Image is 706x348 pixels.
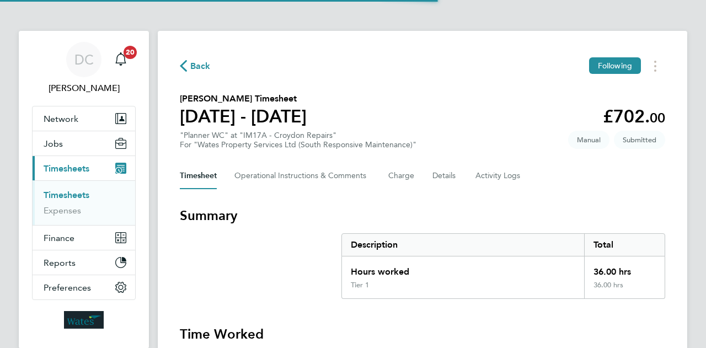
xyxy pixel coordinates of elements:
div: Summary [341,233,665,299]
button: Charge [388,163,415,189]
a: 20 [110,42,132,77]
div: Description [342,234,584,256]
button: Back [180,59,211,73]
span: Timesheets [44,163,89,174]
div: Hours worked [342,256,584,281]
div: 36.00 hrs [584,256,665,281]
h1: [DATE] - [DATE] [180,105,307,127]
app-decimal: £702. [603,106,665,127]
div: "Planner WC" at "IM17A - Croydon Repairs" [180,131,416,149]
span: Reports [44,258,76,268]
span: This timesheet was manually created. [568,131,609,149]
button: Finance [33,226,135,250]
a: Expenses [44,205,81,216]
h2: [PERSON_NAME] Timesheet [180,92,307,105]
span: This timesheet is Submitted. [614,131,665,149]
button: Operational Instructions & Comments [234,163,371,189]
div: Timesheets [33,180,135,225]
button: Timesheet [180,163,217,189]
a: Timesheets [44,190,89,200]
button: Jobs [33,131,135,156]
button: Network [33,106,135,131]
span: 00 [650,110,665,126]
button: Activity Logs [475,163,522,189]
button: Timesheets [33,156,135,180]
span: Finance [44,233,74,243]
span: Daisy Cadman [32,82,136,95]
div: Tier 1 [351,281,369,290]
img: wates-logo-retina.png [64,311,104,329]
h3: Time Worked [180,325,665,343]
a: Go to home page [32,311,136,329]
span: Following [598,61,632,71]
button: Reports [33,250,135,275]
span: 20 [124,46,137,59]
h3: Summary [180,207,665,224]
div: Total [584,234,665,256]
span: Network [44,114,78,124]
button: Preferences [33,275,135,299]
a: DC[PERSON_NAME] [32,42,136,95]
button: Following [589,57,641,74]
div: 36.00 hrs [584,281,665,298]
span: DC [74,52,94,67]
span: Back [190,60,211,73]
span: Jobs [44,138,63,149]
button: Details [432,163,458,189]
span: Preferences [44,282,91,293]
button: Timesheets Menu [645,57,665,74]
div: For "Wates Property Services Ltd (South Responsive Maintenance)" [180,140,416,149]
